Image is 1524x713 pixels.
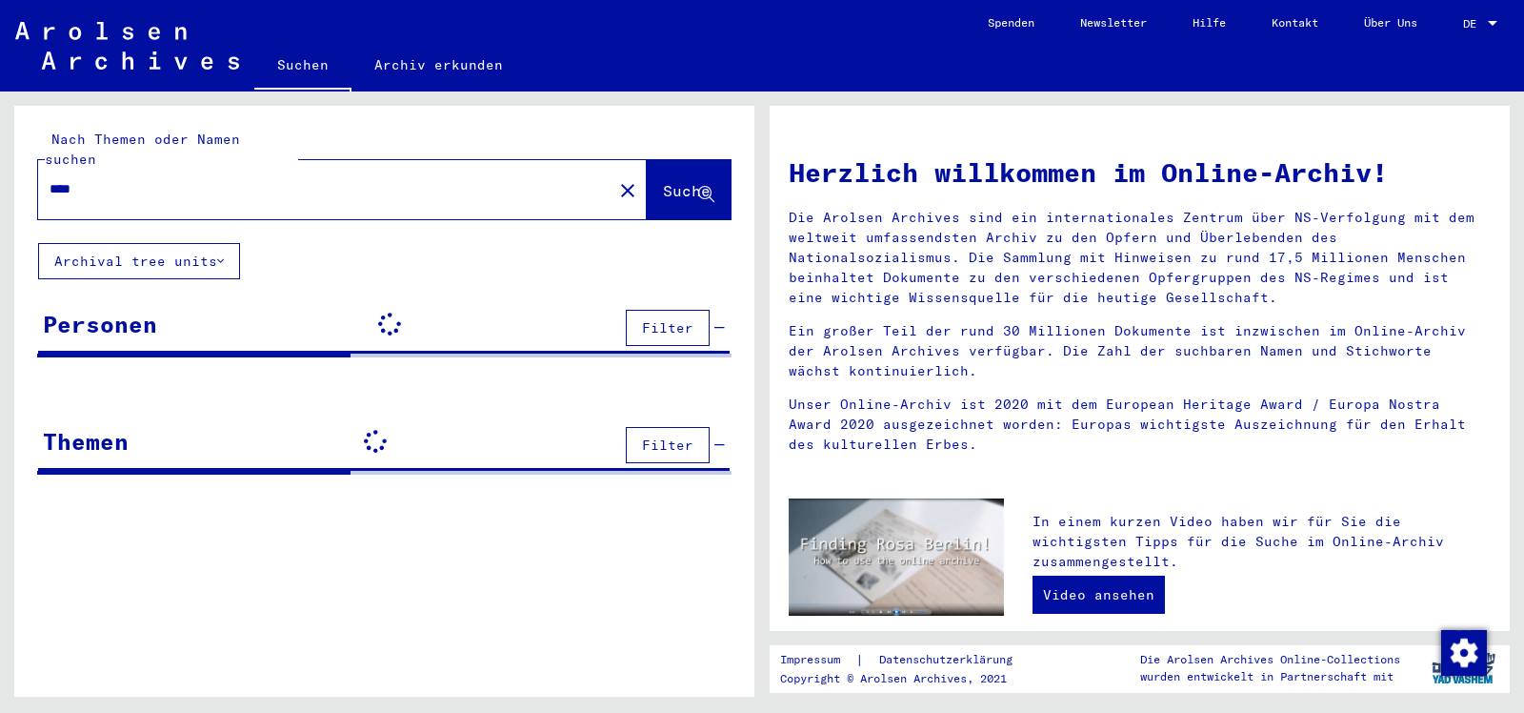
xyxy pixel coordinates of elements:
button: Filter [626,310,710,346]
p: Ein großer Teil der rund 30 Millionen Dokumente ist inzwischen im Online-Archiv der Arolsen Archi... [789,321,1491,381]
p: wurden entwickelt in Partnerschaft mit [1140,668,1400,685]
a: Archiv erkunden [351,42,526,88]
p: In einem kurzen Video haben wir für Sie die wichtigsten Tipps für die Suche im Online-Archiv zusa... [1033,512,1491,572]
button: Suche [647,160,731,219]
span: Suche [663,181,711,200]
div: Personen [43,307,157,341]
a: Impressum [780,650,855,670]
img: video.jpg [789,499,1004,616]
div: Themen [43,424,129,458]
mat-label: Nach Themen oder Namen suchen [45,131,240,168]
button: Archival tree units [38,243,240,279]
span: Filter [642,319,693,336]
span: Filter [642,437,693,454]
button: Clear [609,171,647,209]
p: Die Arolsen Archives Online-Collections [1140,651,1400,668]
p: Copyright © Arolsen Archives, 2021 [780,670,1035,687]
img: yv_logo.png [1428,644,1499,692]
mat-icon: close [616,179,639,202]
a: Video ansehen [1033,576,1165,614]
a: Suchen [254,42,351,92]
img: Arolsen_neg.svg [15,22,239,70]
p: Unser Online-Archiv ist 2020 mit dem European Heritage Award / Europa Nostra Award 2020 ausgezeic... [789,395,1491,455]
div: | [780,650,1035,670]
p: Die Arolsen Archives sind ein internationales Zentrum über NS-Verfolgung mit dem weltweit umfasse... [789,208,1491,308]
span: DE [1463,17,1484,31]
button: Filter [626,427,710,463]
a: Datenschutzerklärung [864,650,1035,670]
h1: Herzlich willkommen im Online-Archiv! [789,153,1491,193]
img: Zustimmung ändern [1441,630,1487,676]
